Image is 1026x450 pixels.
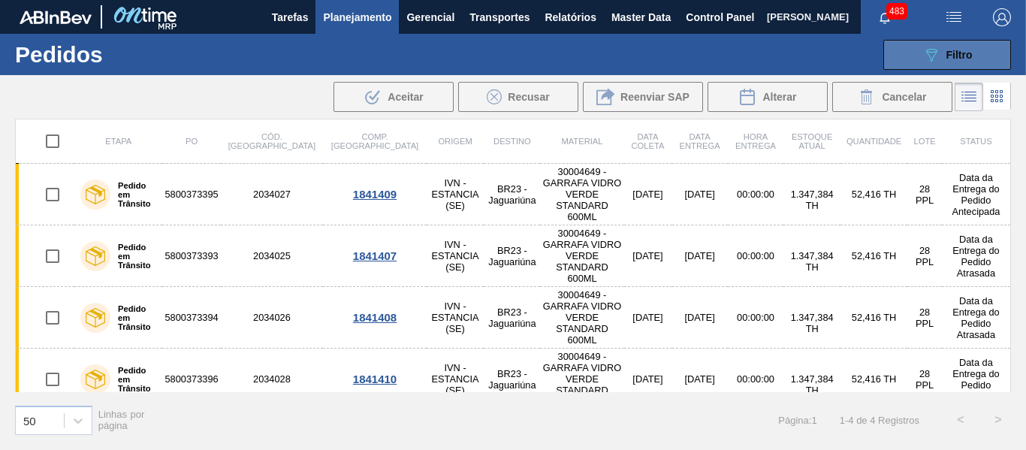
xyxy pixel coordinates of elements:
div: 1841410 [325,373,424,385]
span: Transportes [469,8,530,26]
span: 483 [886,3,907,20]
span: Gerencial [406,8,454,26]
td: Data da Entrega do Pedido Atrasada [942,287,1011,349]
td: 5800373394 [162,287,220,349]
button: Alterar [708,82,828,112]
td: IVN - ESTANCIA (SE) [427,287,484,349]
span: Comp. [GEOGRAPHIC_DATA] [331,132,418,150]
span: Página : 1 [778,415,816,426]
a: Pedido em Trânsito58003733942034026IVN - ESTANCIA (SE)BR23 - Jaguariúna30004649 - GARRAFA VIDRO V... [16,287,1011,349]
td: Data da Entrega do Pedido Antecipada [942,164,1011,225]
td: Data da Entrega do Pedido Antecipada [942,349,1011,410]
span: Data Entrega [680,132,720,150]
span: Filtro [946,49,973,61]
img: userActions [945,8,963,26]
td: 52,416 TH [840,164,907,225]
td: IVN - ESTANCIA (SE) [427,349,484,410]
td: BR23 - Jaguariúna [484,349,540,410]
div: 50 [23,414,36,427]
span: Data coleta [632,132,665,150]
span: Planejamento [323,8,391,26]
td: 30004649 - GARRAFA VIDRO VERDE STANDARD 600ML [540,164,623,225]
td: IVN - ESTANCIA (SE) [427,164,484,225]
td: 00:00:00 [728,287,784,349]
span: Cód. [GEOGRAPHIC_DATA] [228,132,315,150]
div: Alterar Pedido [708,82,828,112]
td: [DATE] [624,225,672,287]
button: Notificações [861,7,909,28]
div: 1841407 [325,249,424,262]
span: 1.347,384 TH [791,312,834,334]
td: 2034028 [221,349,324,410]
span: Recusar [508,91,549,103]
td: 00:00:00 [728,349,784,410]
td: 2034027 [221,164,324,225]
span: Linhas por página [98,409,145,431]
td: Data da Entrega do Pedido Atrasada [942,225,1011,287]
td: 28 PPL [907,164,942,225]
td: 00:00:00 [728,225,784,287]
span: Quantidade [846,137,901,146]
span: PO [186,137,198,146]
td: 52,416 TH [840,287,907,349]
button: Aceitar [333,82,454,112]
td: 28 PPL [907,225,942,287]
div: Reenviar SAP [583,82,703,112]
td: [DATE] [672,225,728,287]
label: Pedido em Trânsito [110,181,156,208]
td: 52,416 TH [840,349,907,410]
td: BR23 - Jaguariúna [484,287,540,349]
span: 1.347,384 TH [791,189,834,211]
td: 5800373393 [162,225,220,287]
td: [DATE] [624,164,672,225]
td: 28 PPL [907,287,942,349]
span: Control Panel [686,8,754,26]
span: Lote [913,137,935,146]
a: Pedido em Trânsito58003733952034027IVN - ESTANCIA (SE)BR23 - Jaguariúna30004649 - GARRAFA VIDRO V... [16,164,1011,225]
span: Status [960,137,991,146]
label: Pedido em Trânsito [110,366,156,393]
span: Master Data [611,8,671,26]
td: 5800373395 [162,164,220,225]
td: [DATE] [672,164,728,225]
a: Pedido em Trânsito58003733932034025IVN - ESTANCIA (SE)BR23 - Jaguariúna30004649 - GARRAFA VIDRO V... [16,225,1011,287]
span: 1 - 4 de 4 Registros [840,415,919,426]
div: Cancelar Pedidos em Massa [832,82,952,112]
td: IVN - ESTANCIA (SE) [427,225,484,287]
h1: Pedidos [15,46,225,63]
img: TNhmsLtSVTkK8tSr43FrP2fwEKptu5GPRR3wAAAABJRU5ErkJggg== [20,11,92,24]
img: Logout [993,8,1011,26]
td: 30004649 - GARRAFA VIDRO VERDE STANDARD 600ML [540,225,623,287]
div: Visão em Lista [955,83,983,111]
span: Origem [438,137,472,146]
label: Pedido em Trânsito [110,243,156,270]
span: Cancelar [882,91,926,103]
div: 1841409 [325,188,424,201]
td: 28 PPL [907,349,942,410]
span: 1.347,384 TH [791,373,834,396]
td: [DATE] [624,349,672,410]
a: Pedido em Trânsito58003733962034028IVN - ESTANCIA (SE)BR23 - Jaguariúna30004649 - GARRAFA VIDRO V... [16,349,1011,410]
span: Etapa [105,137,131,146]
button: > [979,401,1017,439]
div: Visão em Cards [983,83,1011,111]
span: Destino [493,137,531,146]
span: Reenviar SAP [620,91,690,103]
span: Estoque atual [792,132,833,150]
td: 00:00:00 [728,164,784,225]
td: BR23 - Jaguariúna [484,164,540,225]
span: Tarefas [272,8,309,26]
td: 30004649 - GARRAFA VIDRO VERDE STANDARD 600ML [540,349,623,410]
span: 1.347,384 TH [791,250,834,273]
div: Recusar [458,82,578,112]
button: Filtro [883,40,1011,70]
label: Pedido em Trânsito [110,304,156,331]
td: 2034025 [221,225,324,287]
td: [DATE] [672,349,728,410]
div: 1841408 [325,311,424,324]
button: Cancelar [832,82,952,112]
td: [DATE] [624,287,672,349]
span: Relatórios [545,8,596,26]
